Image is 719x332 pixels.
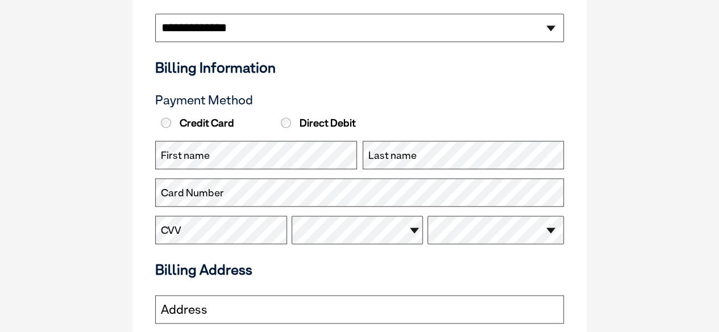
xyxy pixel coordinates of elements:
[161,117,171,128] input: Credit Card
[155,93,564,108] h3: Payment Method
[161,302,207,317] label: Address
[161,148,210,163] label: First name
[158,117,275,129] label: Credit Card
[155,261,564,278] h3: Billing Address
[278,117,395,129] label: Direct Debit
[281,117,291,128] input: Direct Debit
[155,59,564,76] h3: Billing Information
[161,223,181,238] label: CVV
[368,148,417,163] label: Last name
[161,186,224,200] label: Card Number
